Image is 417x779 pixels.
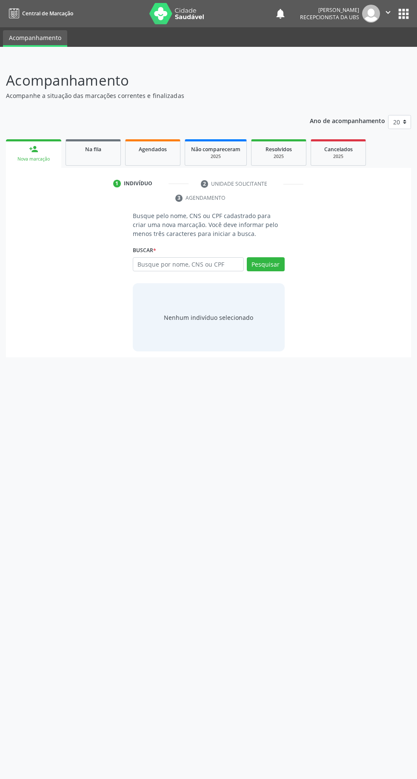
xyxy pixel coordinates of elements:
[133,244,156,257] label: Buscar
[164,313,253,322] div: Nenhum indivíduo selecionado
[383,8,393,17] i: 
[396,6,411,21] button: apps
[6,70,289,91] p: Acompanhamento
[362,5,380,23] img: img
[310,115,385,126] p: Ano de acompanhamento
[22,10,73,17] span: Central de Marcação
[191,146,240,153] span: Não compareceram
[139,146,167,153] span: Agendados
[3,30,67,47] a: Acompanhamento
[29,144,38,154] div: person_add
[257,153,300,160] div: 2025
[266,146,292,153] span: Resolvidos
[6,91,289,100] p: Acompanhe a situação das marcações correntes e finalizadas
[133,257,244,272] input: Busque por nome, CNS ou CPF
[133,211,285,238] p: Busque pelo nome, CNS ou CPF cadastrado para criar uma nova marcação. Você deve informar pelo men...
[274,8,286,20] button: notifications
[12,156,55,162] div: Nova marcação
[113,180,121,187] div: 1
[300,6,359,14] div: [PERSON_NAME]
[247,257,285,272] button: Pesquisar
[191,153,240,160] div: 2025
[324,146,353,153] span: Cancelados
[85,146,101,153] span: Na fila
[317,153,360,160] div: 2025
[380,5,396,23] button: 
[6,6,73,20] a: Central de Marcação
[124,180,152,187] div: Indivíduo
[300,14,359,21] span: Recepcionista da UBS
